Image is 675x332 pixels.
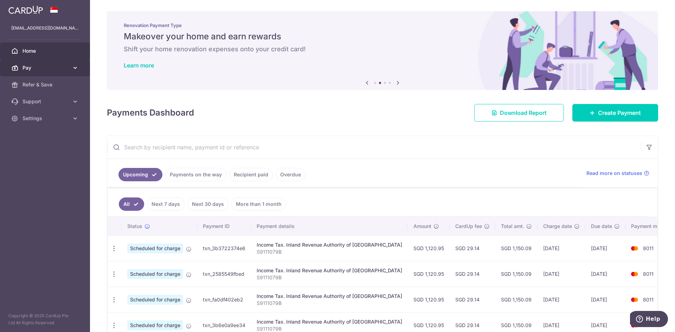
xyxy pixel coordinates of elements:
[455,223,482,230] span: CardUp fee
[501,223,524,230] span: Total amt.
[124,22,641,28] p: Renovation Payment Type
[408,287,450,312] td: SGD 1,120.95
[127,320,183,330] span: Scheduled for charge
[598,109,641,117] span: Create Payment
[197,217,251,235] th: Payment ID
[572,104,658,122] a: Create Payment
[643,271,654,277] span: 8011
[11,25,79,32] p: [EMAIL_ADDRESS][DOMAIN_NAME]
[628,321,642,330] img: Bank Card
[630,311,668,328] iframe: Opens a widget where you can find more information
[22,64,69,71] span: Pay
[257,318,402,325] div: Income Tax. Inland Revenue Authority of [GEOGRAPHIC_DATA]
[585,287,625,312] td: [DATE]
[124,62,154,69] a: Learn more
[22,115,69,122] span: Settings
[450,287,495,312] td: SGD 29.14
[585,261,625,287] td: [DATE]
[257,274,402,281] p: S9111079B
[628,270,642,278] img: Bank Card
[413,223,431,230] span: Amount
[124,45,641,53] h6: Shift your home renovation expenses onto your credit card!
[229,168,273,181] a: Recipient paid
[408,261,450,287] td: SGD 1,120.95
[119,197,144,211] a: All
[643,297,654,302] span: 8011
[124,31,641,42] h5: Makeover your home and earn rewards
[628,295,642,304] img: Bank Card
[495,287,538,312] td: SGD 1,150.09
[197,261,251,287] td: txn_2585549fbed
[543,223,572,230] span: Charge date
[127,269,183,279] span: Scheduled for charge
[231,197,286,211] a: More than 1 month
[408,235,450,261] td: SGD 1,120.95
[107,11,658,90] img: Renovation banner
[257,300,402,307] p: S9111079B
[8,6,43,14] img: CardUp
[450,235,495,261] td: SGD 29.14
[187,197,229,211] a: Next 30 days
[538,261,585,287] td: [DATE]
[586,170,649,177] a: Read more on statuses
[127,243,183,253] span: Scheduled for charge
[107,136,641,158] input: Search by recipient name, payment id or reference
[118,168,162,181] a: Upcoming
[450,261,495,287] td: SGD 29.14
[22,98,69,105] span: Support
[107,106,194,119] h4: Payments Dashboard
[257,267,402,274] div: Income Tax. Inland Revenue Authority of [GEOGRAPHIC_DATA]
[22,81,69,88] span: Refer & Save
[495,235,538,261] td: SGD 1,150.09
[257,248,402,255] p: S9111079B
[538,287,585,312] td: [DATE]
[197,235,251,261] td: txn_3b3722374e6
[276,168,306,181] a: Overdue
[22,47,69,54] span: Home
[628,244,642,253] img: Bank Card
[165,168,226,181] a: Payments on the way
[127,223,142,230] span: Status
[591,223,612,230] span: Due date
[500,109,547,117] span: Download Report
[585,235,625,261] td: [DATE]
[538,235,585,261] td: [DATE]
[474,104,564,122] a: Download Report
[586,170,642,177] span: Read more on statuses
[257,293,402,300] div: Income Tax. Inland Revenue Authority of [GEOGRAPHIC_DATA]
[257,241,402,248] div: Income Tax. Inland Revenue Authority of [GEOGRAPHIC_DATA]
[643,245,654,251] span: 8011
[147,197,185,211] a: Next 7 days
[495,261,538,287] td: SGD 1,150.09
[251,217,408,235] th: Payment details
[197,287,251,312] td: txn_fa0df402eb2
[127,295,183,305] span: Scheduled for charge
